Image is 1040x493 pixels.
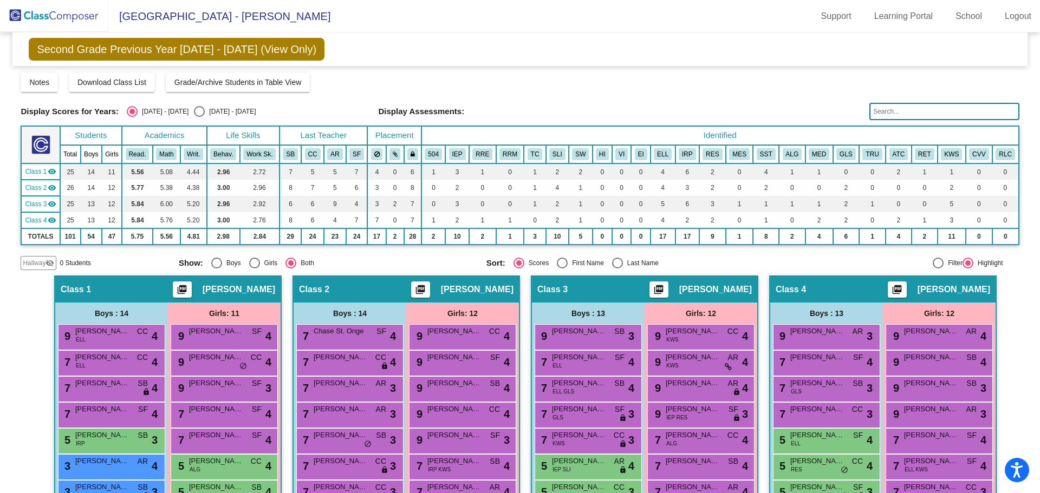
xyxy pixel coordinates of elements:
span: Class 1 [25,167,47,176]
td: 2 [445,212,469,228]
button: Writ. [184,148,203,160]
button: AR [327,148,342,160]
td: 5.77 [122,180,153,196]
mat-icon: picture_as_pdf [414,284,427,299]
a: School [947,8,991,25]
td: 6 [301,196,324,212]
span: Notes [29,78,49,87]
td: 0 [726,180,753,196]
button: Print Students Details [888,281,907,298]
td: 6 [675,163,699,180]
td: 11 [102,163,122,180]
td: 3 [367,196,386,212]
td: Marissa Lewis - No Class Name [21,163,60,180]
td: 47 [102,228,122,245]
td: 2.96 [207,196,240,212]
td: 5 [324,180,346,196]
th: IRIP Reading Plan (K-3) [675,145,699,163]
td: 12 [102,180,122,196]
td: 0 [859,212,886,228]
a: Support [812,8,860,25]
td: Lindsay Hill - No Class Name [21,196,60,212]
td: 5 [324,163,346,180]
td: 1 [938,163,966,180]
td: 6 [301,212,324,228]
td: 7 [404,212,421,228]
button: Behav. [210,148,236,160]
mat-icon: picture_as_pdf [890,284,903,299]
button: SW [572,148,589,160]
mat-icon: visibility [48,167,56,176]
mat-icon: picture_as_pdf [175,284,188,299]
td: 29 [279,228,301,245]
td: 24 [301,228,324,245]
td: 2 [546,196,569,212]
td: 13 [81,196,102,212]
td: 25 [60,212,81,228]
a: Learning Portal [866,8,942,25]
td: 2 [886,212,911,228]
span: Grade/Archive Students in Table View [174,78,302,87]
td: 2 [833,196,859,212]
button: CC [305,148,321,160]
button: GLS [836,148,856,160]
td: 9 [699,228,726,245]
td: 1 [524,196,545,212]
th: Chippewa Valley Virtual Academy [966,145,992,163]
td: 4.38 [180,180,207,196]
td: 0 [779,212,805,228]
td: 1 [524,163,545,180]
button: CVV [969,148,989,160]
button: RET [915,148,934,160]
td: 2 [805,212,833,228]
button: RRM [499,148,521,160]
td: 1 [569,212,593,228]
td: 0 [593,196,612,212]
td: 4 [651,180,675,196]
td: 1 [753,196,779,212]
button: SST [757,148,776,160]
td: 2 [469,228,496,245]
button: Notes [21,73,58,92]
td: 14 [81,180,102,196]
td: 8 [279,212,301,228]
td: 2 [753,180,779,196]
td: 101 [60,228,81,245]
td: 2 [569,163,593,180]
td: 4.44 [180,163,207,180]
td: 2 [445,180,469,196]
td: 0 [859,163,886,180]
td: 2 [675,212,699,228]
th: Alexandra Repyak [324,145,346,163]
td: 0 [612,228,632,245]
span: Class 2 [25,183,47,193]
button: ELL [654,148,672,160]
td: 0 [469,180,496,196]
td: 1 [859,196,886,212]
td: 0 [496,196,524,212]
td: 0 [421,180,445,196]
td: 4 [367,163,386,180]
span: Class 4 [25,215,47,225]
td: 0 [886,180,911,196]
th: Hearing Impaired (2.0, if primary) [593,145,612,163]
td: 12 [102,212,122,228]
td: 0 [593,163,612,180]
button: Grade/Archive Students in Table View [166,73,310,92]
span: Second Grade Previous Year [DATE] - [DATE] (View Only) [29,38,324,61]
th: Remote Learning Concerns [992,145,1019,163]
td: 7 [367,212,386,228]
mat-radio-group: Select an option [127,106,256,117]
th: Reading Extra Support [699,145,726,163]
td: 2 [938,180,966,196]
button: Math [156,148,177,160]
td: 54 [81,228,102,245]
td: 1 [524,180,545,196]
td: 7 [279,163,301,180]
td: 2 [699,180,726,196]
th: Truancy / Attendance Concerns [859,145,886,163]
td: 0 [966,212,992,228]
td: 1 [753,212,779,228]
div: [DATE] - [DATE] [205,107,256,116]
td: 24 [346,228,368,245]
